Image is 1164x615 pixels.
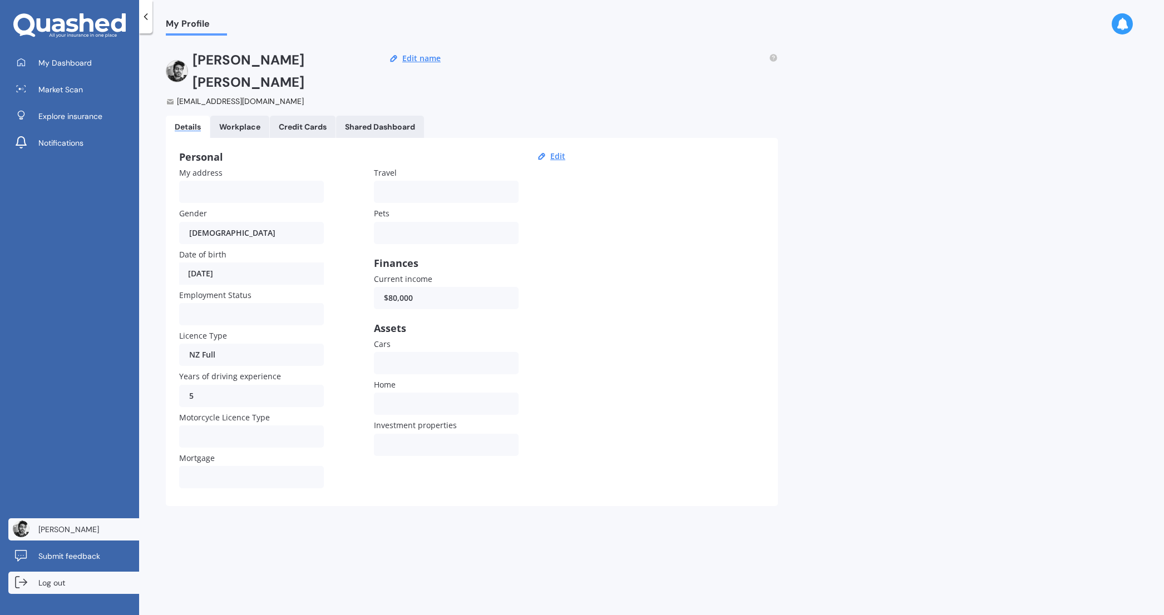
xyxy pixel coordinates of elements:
a: Details [166,116,210,138]
a: Log out [8,572,139,594]
a: Market Scan [8,78,139,101]
a: Shared Dashboard [336,116,424,138]
button: Edit name [399,53,444,63]
span: [PERSON_NAME] [38,524,99,535]
span: Travel [374,167,397,178]
div: Assets [374,323,519,334]
span: My Profile [166,18,227,33]
a: Credit Cards [270,116,336,138]
span: Current income [374,274,432,284]
a: Submit feedback [8,545,139,567]
span: Submit feedback [38,550,100,562]
span: Employment Status [179,290,251,300]
div: Shared Dashboard [345,122,415,132]
div: [DATE] [179,262,324,285]
h2: [PERSON_NAME] [PERSON_NAME] [193,49,367,93]
img: ACg8ocK_W0y-0Wh9WDCM0CvNXKuRLTouBulVhGLe7ISNKJqSRndfkIZ67w=s96-c [166,60,188,82]
button: Edit [547,151,569,161]
span: Mortgage [179,453,215,463]
span: My Dashboard [38,57,92,68]
span: Home [374,379,396,390]
img: ACg8ocK_W0y-0Wh9WDCM0CvNXKuRLTouBulVhGLe7ISNKJqSRndfkIZ67w=s96-c [13,520,29,537]
div: Workplace [219,122,260,132]
a: [PERSON_NAME] [8,518,139,540]
a: My Dashboard [8,52,139,74]
span: Years of driving experience [179,371,281,382]
div: Credit Cards [279,122,327,132]
a: Explore insurance [8,105,139,127]
span: Motorcycle Licence Type [179,412,270,423]
span: Market Scan [38,84,83,95]
a: Notifications [8,132,139,154]
div: Details [175,122,201,132]
span: Gender [179,209,207,219]
span: Cars [374,339,391,349]
span: Explore insurance [38,111,102,122]
span: Investment properties [374,420,457,431]
div: Personal [179,151,569,162]
span: Date of birth [179,249,226,260]
div: [EMAIL_ADDRESS][DOMAIN_NAME] [166,96,367,107]
span: Notifications [38,137,83,148]
div: Finances [374,257,519,269]
span: Pets [374,209,389,219]
a: Workplace [210,116,269,138]
span: Log out [38,577,65,588]
span: My address [179,167,223,178]
span: Licence Type [179,330,227,341]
